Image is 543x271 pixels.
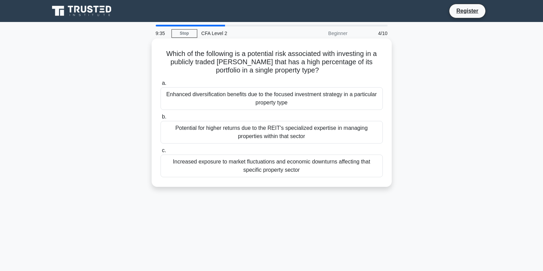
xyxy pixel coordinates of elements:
h5: Which of the following is a potential risk associated with investing in a publicly traded [PERSON... [160,49,383,75]
div: CFA Level 2 [197,26,292,40]
div: Potential for higher returns due to the REIT's specialized expertise in managing properties withi... [161,121,383,144]
a: Stop [172,29,197,38]
div: Enhanced diversification benefits due to the focused investment strategy in a particular property... [161,87,383,110]
div: 9:35 [152,26,172,40]
div: 4/10 [352,26,392,40]
div: Increased exposure to market fluctuations and economic downturns affecting that specific property... [161,155,383,177]
span: c. [162,147,166,153]
a: Register [452,7,482,15]
div: Beginner [292,26,352,40]
span: b. [162,114,166,120]
span: a. [162,80,166,86]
